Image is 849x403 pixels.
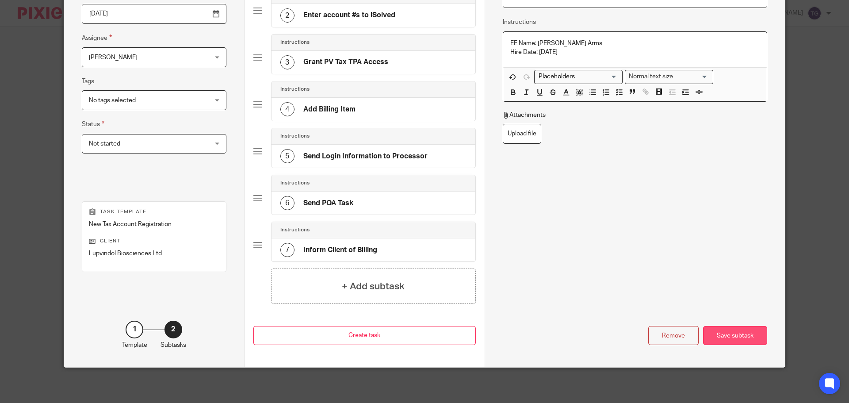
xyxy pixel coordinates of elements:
[280,86,310,93] h4: Instructions
[280,39,310,46] h4: Instructions
[280,243,294,257] div: 7
[510,39,760,48] p: EE Name: [PERSON_NAME] Arms
[503,124,541,144] label: Upload file
[161,341,186,349] p: Subtasks
[303,105,356,114] h4: Add Billing Item
[510,48,760,57] p: Hire Date: [DATE]
[89,238,219,245] p: Client
[280,102,294,116] div: 4
[503,111,546,119] p: Attachments
[280,8,294,23] div: 2
[89,220,219,229] p: New Tax Account Registration
[280,196,294,210] div: 6
[280,226,310,234] h4: Instructions
[503,18,536,27] label: Instructions
[342,280,405,293] h4: + Add subtask
[303,246,377,255] h4: Inform Client of Billing
[122,341,147,349] p: Template
[534,70,623,84] div: Search for option
[280,55,294,69] div: 3
[89,249,219,258] p: Lupvindol Biosciences Ltd
[89,97,136,104] span: No tags selected
[648,326,699,345] div: Remove
[303,11,395,20] h4: Enter account #s to iSolved
[303,199,353,208] h4: Send POA Task
[126,321,143,338] div: 1
[89,208,219,215] p: Task template
[303,58,388,67] h4: Grant PV Tax TPA Access
[534,70,623,84] div: Placeholders
[535,72,617,81] input: Search for option
[627,72,675,81] span: Normal text size
[164,321,182,338] div: 2
[82,4,226,24] input: Use the arrow keys to pick a date
[280,133,310,140] h4: Instructions
[82,77,94,86] label: Tags
[89,54,138,61] span: [PERSON_NAME]
[82,119,104,129] label: Status
[625,70,713,84] div: Search for option
[82,33,112,43] label: Assignee
[280,180,310,187] h4: Instructions
[703,326,767,345] div: Save subtask
[676,72,708,81] input: Search for option
[625,70,713,84] div: Text styles
[280,149,294,163] div: 5
[303,152,428,161] h4: Send Login Information to Processor
[89,141,120,147] span: Not started
[253,326,476,345] button: Create task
